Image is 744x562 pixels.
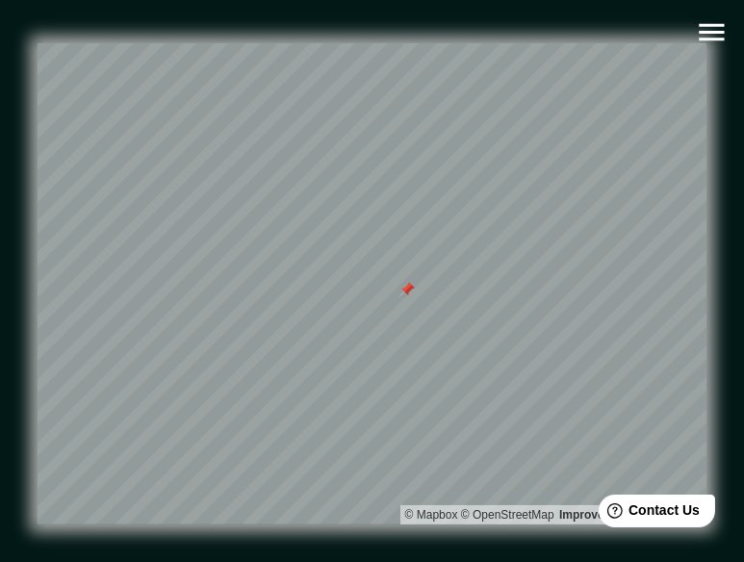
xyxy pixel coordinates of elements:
[461,508,554,522] a: OpenStreetMap
[573,487,723,541] iframe: Help widget launcher
[405,508,458,522] a: Mapbox
[38,43,718,524] canvas: Map
[559,508,654,522] a: Map feedback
